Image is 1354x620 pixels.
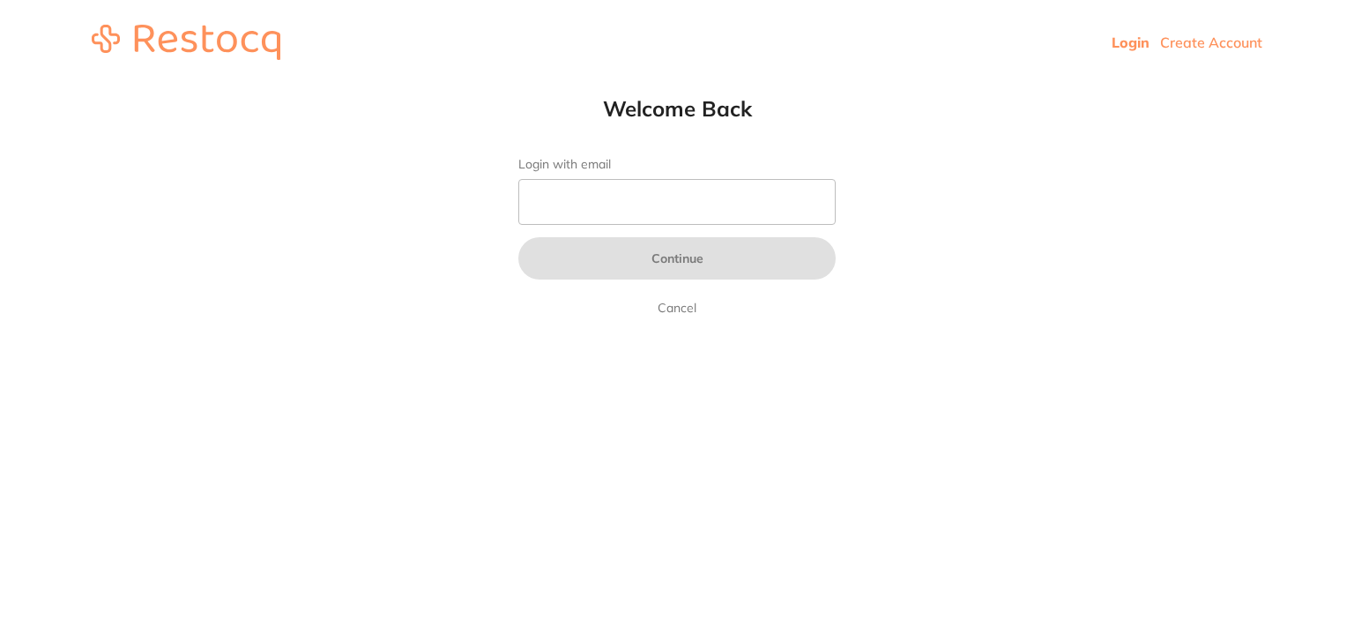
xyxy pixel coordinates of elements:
[654,297,700,318] a: Cancel
[518,237,836,280] button: Continue
[1160,34,1262,51] a: Create Account
[92,25,280,60] img: restocq_logo.svg
[518,157,836,172] label: Login with email
[483,95,871,122] h1: Welcome Back
[1112,34,1149,51] a: Login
